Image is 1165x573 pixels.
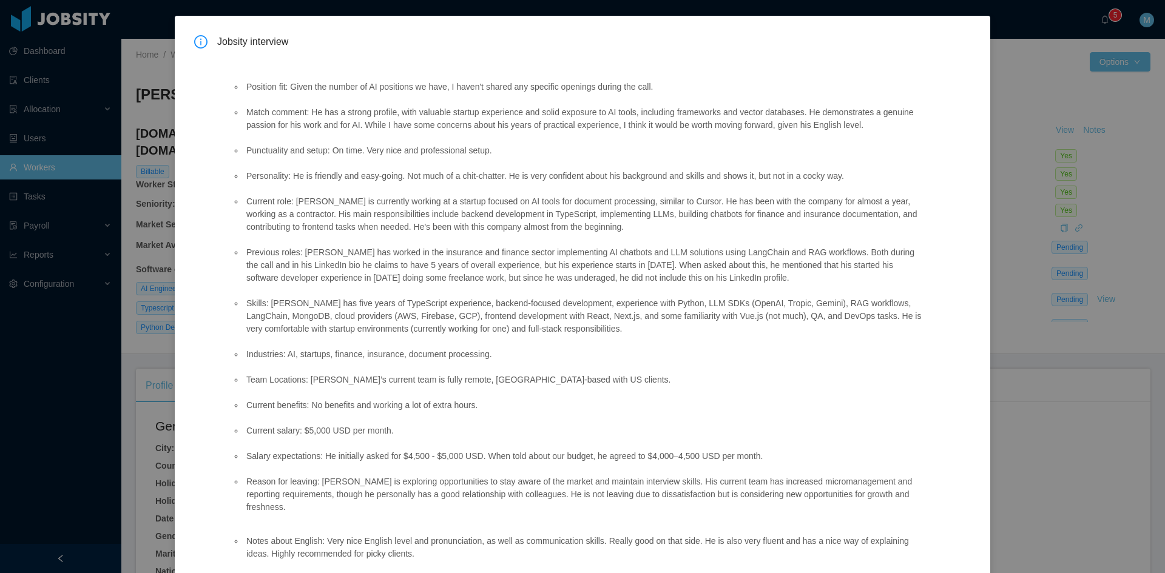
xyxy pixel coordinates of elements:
li: Salary expectations: He initially asked for $4,500 - $5,000 USD. When told about our budget, he a... [244,450,925,463]
li: Current role: [PERSON_NAME] is currently working at a startup focused on AI tools for document pr... [244,195,925,233]
li: Punctuality and setup: On time. Very nice and professional setup. [244,144,925,157]
li: Current salary: $5,000 USD per month. [244,424,925,437]
li: Notes about English: Very nice English level and pronunciation, as well as communication skills. ... [244,535,925,560]
li: Previous roles: [PERSON_NAME] has worked in the insurance and finance sector implementing AI chat... [244,246,925,284]
span: Jobsity interview [217,35,971,49]
li: Industries: AI, startups, finance, insurance, document processing. [244,348,925,361]
i: icon: info-circle [194,35,208,49]
li: Match comment: He has a strong profile, with valuable startup experience and solid exposure to AI... [244,106,925,132]
li: Personality: He is friendly and easy-going. Not much of a chit-chatter. He is very confident abou... [244,170,925,183]
li: Team Locations: [PERSON_NAME]’s current team is fully remote, [GEOGRAPHIC_DATA]-based with US cli... [244,374,925,386]
li: Skills: [PERSON_NAME] has five years of TypeScript experience, backend-focused development, exper... [244,297,925,335]
li: Reason for leaving: [PERSON_NAME] is exploring opportunities to stay aware of the market and main... [244,475,925,514]
li: Position fit: Given the number of AI positions we have, I haven't shared any specific openings du... [244,81,925,93]
li: Current benefits: No benefits and working a lot of extra hours. [244,399,925,412]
